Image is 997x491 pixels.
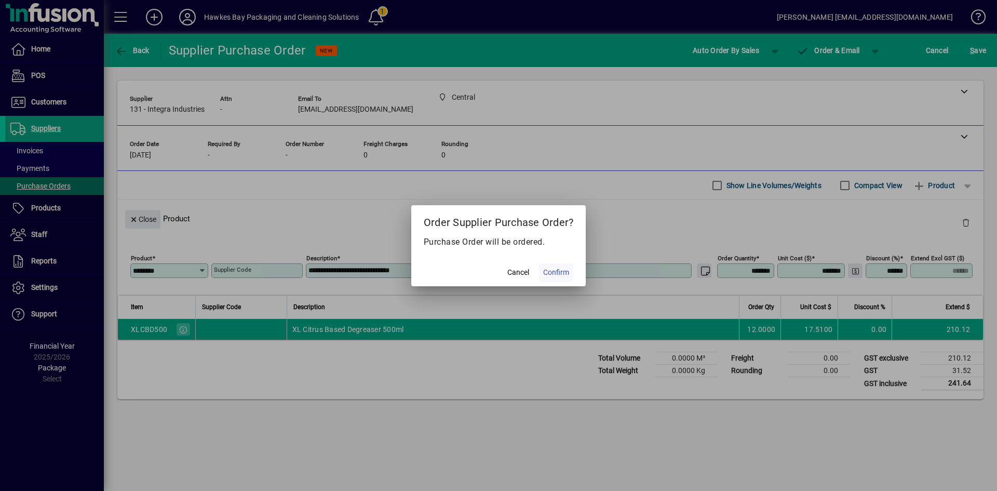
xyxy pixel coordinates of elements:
button: Cancel [502,263,535,282]
p: Purchase Order will be ordered. [424,236,574,248]
button: Confirm [539,263,573,282]
span: Confirm [543,267,569,278]
span: Cancel [507,267,529,278]
h2: Order Supplier Purchase Order? [411,205,586,235]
